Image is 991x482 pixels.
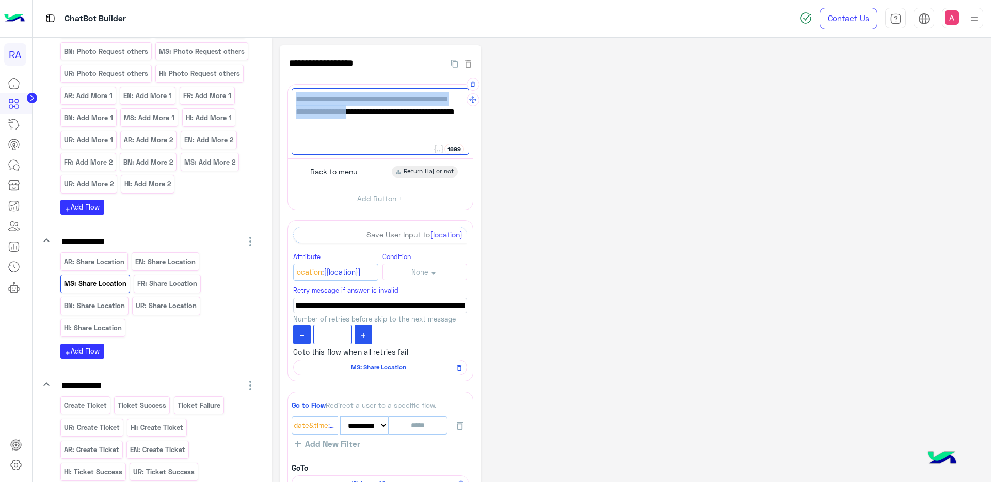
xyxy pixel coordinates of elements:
img: Logo [4,8,25,29]
button: addAdd Flow [60,344,104,359]
p: AR: Add More 1 [63,90,113,102]
p: EN: Add More 1 [123,90,173,102]
a: Contact Us [820,8,877,29]
button: Delete Flow [463,57,473,69]
img: tab [918,13,930,25]
i: add [65,350,71,356]
p: UR: Create Ticket [63,422,120,433]
p: MS: Share Location [63,278,127,290]
a: tab [885,8,906,29]
span: Add New Filter [301,439,360,448]
small: Attribute [293,253,321,261]
p: UR: Add More 2 [63,178,114,190]
span: Go to Flow [292,401,326,409]
span: {location} [430,230,463,239]
p: UR: Ticket Success [133,466,196,478]
p: BN: Share Location [63,300,125,312]
div: RA [4,43,26,66]
p: HI: Ticket Success [63,466,123,478]
button: Add user attribute [433,144,444,154]
span: None [411,268,428,276]
p: FR: Add More 1 [182,90,232,102]
p: MS: Add More 1 [123,112,175,124]
p: AR: Share Location [63,256,125,268]
p: HI: Add More 2 [124,178,172,190]
p: UR: Share Location [135,300,198,312]
span: Location [295,267,322,278]
div: Return Haj or not [392,166,458,178]
b: GoTo [292,463,308,472]
p: Ticket Failure [177,399,221,411]
p: HI: Create Ticket [130,422,184,433]
button: Delete Message [467,78,479,91]
p: Ticket Success [117,399,167,411]
small: Retry message if answer is invalid [293,286,398,294]
span: Return Haj or not [404,167,454,176]
span: :{{location}} [322,267,361,278]
p: BN: Photo Request others [63,45,149,57]
span: Back to menu [310,167,357,176]
p: Create Ticket [63,399,107,411]
img: tab [44,12,57,25]
button: Add Button + [288,187,473,210]
button: Duplicate Flow [446,57,463,69]
div: 1899 [444,144,464,154]
p: HI: Photo Request others [158,68,241,79]
div: Redirect a user to a specific flow. [292,400,469,410]
small: Condition [382,253,411,261]
p: FR: Add More 2 [63,156,113,168]
p: HI: Share Location [63,322,122,334]
span: Silakan kirim lokasi Anda saat ini dari Google Maps [296,119,465,145]
button: None [382,264,468,280]
button: Drag [467,93,479,106]
p: EN: Create Ticket [130,444,186,456]
span: Number of retries before skip to the next message [293,315,456,323]
p: EN: Add More 2 [183,134,234,146]
button: Add New Filter [292,439,363,449]
span: Please send your current location via Google Maps [296,92,465,119]
img: tab [890,13,902,25]
p: UR: Photo Request others [63,68,149,79]
button: addAdd Flow [60,200,104,215]
p: BN: Add More 2 [123,156,174,168]
p: FR: Share Location [137,278,198,290]
img: profile [968,12,981,25]
img: userImage [945,10,959,25]
i: keyboard_arrow_down [40,234,53,247]
p: MS: Photo Request others [158,45,246,57]
img: hulul-logo.png [924,441,960,477]
p: EN: Share Location [135,256,197,268]
button: Remove Flow [453,361,466,374]
img: spinner [800,12,812,24]
p: ChatBot Builder [65,12,126,26]
p: MS: Add More 2 [183,156,236,168]
i: add [65,206,71,213]
span: Date&Time [294,420,328,431]
span: :{{last_interaction}} [328,420,336,431]
p: BN: Add More 1 [63,112,114,124]
p: HI: Add More 1 [185,112,232,124]
p: AR: Add More 2 [123,134,174,146]
p: AR: Create Ticket [63,444,120,456]
p: UR: Add More 1 [63,134,114,146]
div: Save User Input to [293,227,467,243]
span: MS: Share Location [299,363,458,372]
h1: Goto this flow when all retries fail [293,348,467,356]
i: keyboard_arrow_down [40,378,53,391]
div: MS: Share Location [293,360,467,375]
